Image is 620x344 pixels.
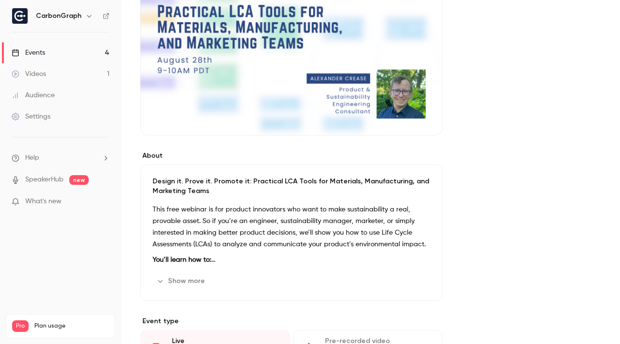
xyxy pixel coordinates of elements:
[153,256,216,263] strong: You’ll learn how to:
[12,69,46,79] div: Videos
[25,153,39,163] span: Help
[98,197,109,206] iframe: Noticeable Trigger
[25,175,63,185] a: SpeakerHub
[36,11,81,21] h6: CarbonGraph
[153,204,431,250] p: This free webinar is for product innovators who want to make sustainability a real, provable asse...
[12,90,55,100] div: Audience
[34,322,109,330] span: Plan usage
[153,273,211,289] button: Show more
[69,175,89,185] span: new
[12,112,50,121] div: Settings
[25,196,62,207] span: What's new
[12,8,28,24] img: CarbonGraph
[12,48,45,58] div: Events
[12,153,109,163] li: help-dropdown-opener
[153,177,431,196] p: Design it. Prove it. Promote it: Practical LCA Tools for Materials, Manufacturing, and Marketing ...
[140,151,443,161] label: About
[12,320,29,332] span: Pro
[140,316,443,326] p: Event type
